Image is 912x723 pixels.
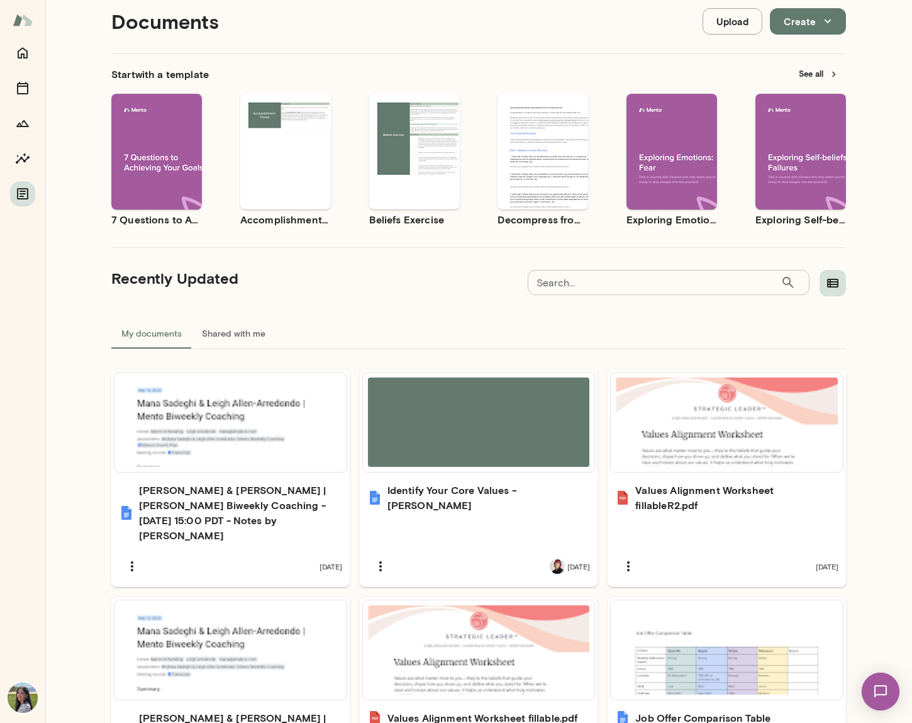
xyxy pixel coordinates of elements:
h6: 7 Questions to Achieving Your Goals [111,212,202,227]
h6: Accomplishment Tracker [240,212,331,227]
img: Mento [13,8,33,32]
h6: Exploring Emotions: Fear [626,212,717,227]
button: Shared with me [192,318,275,349]
h5: Recently Updated [111,268,238,288]
h6: Start with a template [111,67,209,82]
button: See all [791,64,846,84]
button: Upload [703,8,762,35]
button: Sessions [10,76,35,101]
button: Insights [10,146,35,171]
img: Leigh Allen-Arredondo [550,559,565,574]
button: Growth Plan [10,111,35,136]
button: Create [770,8,846,35]
span: [DATE] [567,561,590,571]
span: [DATE] [320,561,342,571]
h6: Exploring Self-beliefs: Failures [755,212,846,227]
h6: [PERSON_NAME] & [PERSON_NAME] | [PERSON_NAME] Biweekly Coaching - [DATE] 15:00 PDT - Notes by [PE... [139,483,342,543]
span: [DATE] [816,561,838,571]
img: Identify Your Core Values - Mana Sadeghi [367,490,382,505]
img: Values Alignment Worksheet fillableR2.pdf [615,490,630,505]
div: documents tabs [111,318,846,349]
img: Mana Sadeghi & Leigh Allen-Arredondo | Mento Biweekly Coaching - 2025/09/16 15:00 PDT - Notes by ... [119,505,134,520]
h6: Identify Your Core Values - [PERSON_NAME] [387,483,591,513]
h4: Documents [111,9,219,33]
img: Mana Sadeghi [8,683,38,713]
h6: Values Alignment Worksheet fillableR2.pdf [635,483,838,513]
button: My documents [111,318,192,349]
button: Home [10,40,35,65]
h6: Decompress from a Job [498,212,588,227]
h6: Beliefs Exercise [369,212,460,227]
button: Documents [10,181,35,206]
